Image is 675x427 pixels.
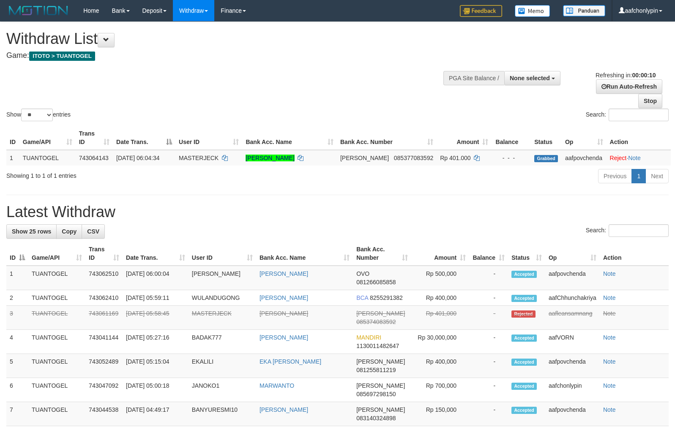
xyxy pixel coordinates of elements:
[469,242,508,266] th: Balance: activate to sort column ascending
[29,52,95,61] span: ITOTO > TUANTOGEL
[411,242,469,266] th: Amount: activate to sort column ascending
[545,330,600,354] td: aafVORN
[123,306,189,330] td: [DATE] 05:58:45
[437,126,492,150] th: Amount: activate to sort column ascending
[28,242,85,266] th: Game/API: activate to sort column ascending
[189,306,256,330] td: MASTERJECK
[353,242,411,266] th: Bank Acc. Number: activate to sort column ascending
[469,354,508,378] td: -
[356,343,399,349] span: Copy 1130011482647 to clipboard
[260,310,308,317] a: [PERSON_NAME]
[609,109,669,121] input: Search:
[356,382,405,389] span: [PERSON_NAME]
[189,402,256,426] td: BANYURESMI10
[6,330,28,354] td: 4
[545,290,600,306] td: aafChhunchakriya
[638,94,662,108] a: Stop
[123,354,189,378] td: [DATE] 05:15:04
[189,290,256,306] td: WULANDUGONG
[85,330,123,354] td: 743041144
[603,334,616,341] a: Note
[113,126,175,150] th: Date Trans.: activate to sort column descending
[28,266,85,290] td: TUANTOGEL
[6,354,28,378] td: 5
[531,126,562,150] th: Status
[12,228,51,235] span: Show 25 rows
[545,306,600,330] td: aafleansamnang
[6,30,442,47] h1: Withdraw List
[545,402,600,426] td: aafpovchenda
[21,109,53,121] select: Showentries
[356,415,396,422] span: Copy 083140324898 to clipboard
[469,266,508,290] td: -
[6,402,28,426] td: 7
[356,318,396,325] span: Copy 085374083592 to clipboard
[62,228,77,235] span: Copy
[6,378,28,402] td: 6
[609,224,669,237] input: Search:
[28,290,85,306] td: TUANTOGEL
[337,126,437,150] th: Bank Acc. Number: activate to sort column ascending
[179,155,219,161] span: MASTERJECK
[123,242,189,266] th: Date Trans.: activate to sort column ascending
[511,335,537,342] span: Accepted
[545,378,600,402] td: aafchonlypin
[189,330,256,354] td: BADAK777
[607,150,671,166] td: ·
[28,378,85,402] td: TUANTOGEL
[511,359,537,366] span: Accepted
[6,204,669,220] h1: Latest Withdraw
[586,224,669,237] label: Search:
[76,126,113,150] th: Trans ID: activate to sort column ascending
[260,270,308,277] a: [PERSON_NAME]
[600,242,669,266] th: Action
[256,242,353,266] th: Bank Acc. Name: activate to sort column ascending
[469,306,508,330] td: -
[6,109,71,121] label: Show entries
[511,383,537,390] span: Accepted
[440,155,470,161] span: Rp 401.000
[411,330,469,354] td: Rp 30,000,000
[511,310,535,318] span: Rejected
[628,155,641,161] a: Note
[495,154,527,162] div: - - -
[515,5,550,17] img: Button%20Memo.svg
[511,407,537,414] span: Accepted
[340,155,389,161] span: [PERSON_NAME]
[598,169,632,183] a: Previous
[545,266,600,290] td: aafpovchenda
[79,155,109,161] span: 743064143
[6,168,275,180] div: Showing 1 to 1 of 1 entries
[175,126,242,150] th: User ID: activate to sort column ascending
[260,358,321,365] a: EKA [PERSON_NAME]
[356,310,405,317] span: [PERSON_NAME]
[6,290,28,306] td: 2
[6,150,19,166] td: 1
[603,270,616,277] a: Note
[356,367,396,373] span: Copy 081255811219 to clipboard
[510,75,550,82] span: None selected
[394,155,433,161] span: Copy 085377083592 to clipboard
[596,72,656,79] span: Refreshing in:
[28,402,85,426] td: TUANTOGEL
[545,354,600,378] td: aafpovchenda
[85,354,123,378] td: 743052489
[411,266,469,290] td: Rp 500,000
[123,378,189,402] td: [DATE] 05:00:18
[260,294,308,301] a: [PERSON_NAME]
[603,382,616,389] a: Note
[6,242,28,266] th: ID: activate to sort column descending
[356,270,369,277] span: OVO
[492,126,531,150] th: Balance
[645,169,669,183] a: Next
[411,378,469,402] td: Rp 700,000
[596,79,662,94] a: Run Auto-Refresh
[6,306,28,330] td: 3
[189,266,256,290] td: [PERSON_NAME]
[469,290,508,306] td: -
[242,126,337,150] th: Bank Acc. Name: activate to sort column ascending
[469,402,508,426] td: -
[56,224,82,239] a: Copy
[356,358,405,365] span: [PERSON_NAME]
[123,266,189,290] td: [DATE] 06:00:04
